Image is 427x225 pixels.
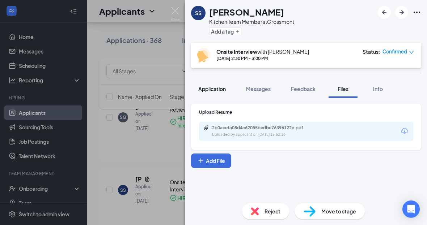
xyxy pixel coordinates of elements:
div: Kitchen Team Member at Grossmont [209,18,294,25]
span: Info [373,86,383,92]
span: Application [198,86,226,92]
b: Onsite Interview [216,48,257,55]
span: Feedback [291,86,316,92]
svg: Plus [235,29,240,34]
button: ArrowLeftNew [378,6,391,19]
span: Move to stage [321,207,356,215]
span: Confirmed [382,48,407,55]
div: SS [195,9,202,17]
svg: Ellipses [413,8,421,17]
svg: ArrowRight [397,8,406,17]
a: Paperclip2b0acefa08d4c62055bedbc76396122e.pdfUploaded by applicant on [DATE] 15:52:16 [203,125,321,138]
button: ArrowRight [395,6,408,19]
svg: ArrowLeftNew [380,8,389,17]
span: Reject [265,207,280,215]
div: Status : [363,48,380,55]
div: Upload Resume [199,109,413,115]
svg: Plus [197,157,204,164]
svg: Paperclip [203,125,209,131]
span: down [409,50,414,55]
span: Messages [246,86,271,92]
button: Add FilePlus [191,153,231,168]
div: Uploaded by applicant on [DATE] 15:52:16 [212,132,321,138]
span: Files [338,86,348,92]
h1: [PERSON_NAME] [209,6,284,18]
div: with [PERSON_NAME] [216,48,309,55]
div: [DATE] 2:30 PM - 3:00 PM [216,55,309,61]
svg: Download [400,127,409,135]
button: PlusAdd a tag [209,27,241,35]
div: 2b0acefa08d4c62055bedbc76396122e.pdf [212,125,313,131]
div: Open Intercom Messenger [402,200,420,218]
